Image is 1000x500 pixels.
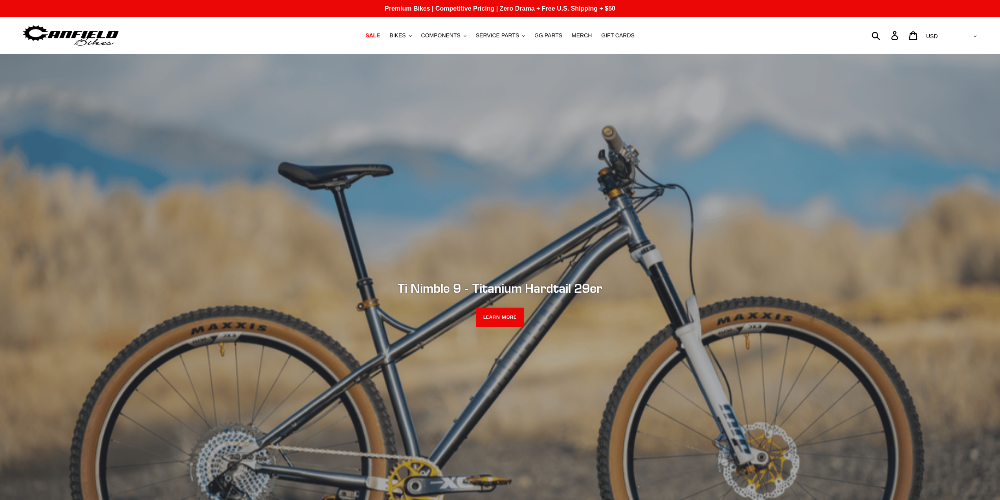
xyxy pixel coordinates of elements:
[361,30,384,41] a: SALE
[286,281,714,296] h2: Ti Nimble 9 - Titanium Hardtail 29er
[365,32,380,39] span: SALE
[572,32,592,39] span: MERCH
[876,27,896,44] input: Search
[22,23,120,48] img: Canfield Bikes
[389,32,406,39] span: BIKES
[534,32,562,39] span: GG PARTS
[568,30,596,41] a: MERCH
[385,30,415,41] button: BIKES
[421,32,461,39] span: COMPONENTS
[530,30,566,41] a: GG PARTS
[472,30,529,41] button: SERVICE PARTS
[597,30,639,41] a: GIFT CARDS
[417,30,470,41] button: COMPONENTS
[601,32,635,39] span: GIFT CARDS
[476,308,524,327] a: LEARN MORE
[476,32,519,39] span: SERVICE PARTS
